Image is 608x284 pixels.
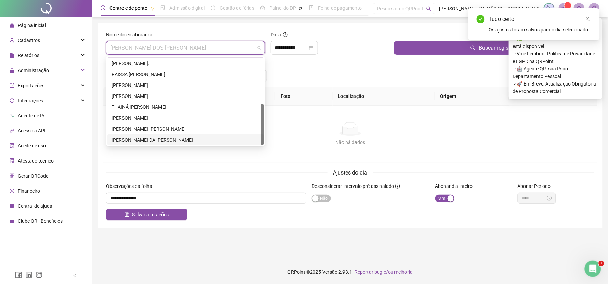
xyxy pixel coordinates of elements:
span: pushpin [299,6,303,10]
div: Tudo certo! [489,15,592,23]
span: clock-circle [101,5,105,10]
span: user-add [10,38,14,43]
div: [PERSON_NAME]. [112,60,260,67]
span: Ajustes do dia [333,169,367,176]
span: gift [10,219,14,223]
span: Cadastros [18,38,40,43]
div: THAINÁ [PERSON_NAME] [112,103,260,111]
span: Admissão digital [169,5,205,11]
div: VICTÓRIA LEITE DA SILVA PEREIRA [107,134,264,145]
div: [PERSON_NAME] DA [PERSON_NAME] [112,136,260,144]
span: ⚬ Vale Lembrar: Política de Privacidade e LGPD na QRPoint [513,50,598,65]
span: facebook [15,272,22,279]
div: TATIANE CRISTINA DA SILVA [107,91,264,102]
span: Gestão de férias [220,5,254,11]
span: 1 [567,3,569,8]
span: info-circle [10,204,14,208]
img: sparkle-icon.fc2bf0ac1784a2077858766a79e2daf3.svg [545,5,553,12]
span: check-circle [477,15,485,23]
span: Data [271,32,281,37]
span: sync [10,98,14,103]
span: Exportações [18,83,44,88]
span: save [125,212,129,217]
span: lock [10,68,14,73]
div: Os ajustes foram salvos para o dia selecionado. [489,26,592,34]
span: solution [10,158,14,163]
span: Central de ajuda [18,203,52,209]
span: Agente de IA [18,113,44,118]
span: file [10,53,14,58]
div: [PERSON_NAME] [112,114,260,122]
span: sun [211,5,216,10]
th: Origem [435,87,509,106]
span: dashboard [260,5,265,10]
th: Localização [333,87,435,106]
footer: QRPoint © 2025 - 2.93.1 - [92,260,608,284]
span: Controle de ponto [109,5,147,11]
span: qrcode [10,173,14,178]
span: Desconsiderar intervalo pré-assinalado [312,183,394,189]
span: question-circle [283,32,288,37]
span: Aceite de uso [18,143,46,149]
span: left [73,273,77,278]
span: ⚬ 🚀 Em Breve, Atualização Obrigatória de Proposta Comercial [513,80,598,95]
a: Close [584,15,592,23]
span: search [470,45,476,51]
button: Buscar registros [394,41,594,55]
span: file-done [160,5,165,10]
img: 43281 [589,3,599,14]
label: Observações da folha [106,182,157,190]
span: 1 [599,261,604,266]
span: api [10,128,14,133]
div: VANESSA BAPTISTA PIRES DA SILVA [107,124,264,134]
span: dollar [10,189,14,193]
span: Atestado técnico [18,158,54,164]
sup: 1 [565,2,571,9]
span: Integrações [18,98,43,103]
span: audit [10,143,14,148]
span: Reportar bug e/ou melhoria [354,269,413,275]
span: Clube QR - Beneficios [18,218,63,224]
span: ⚬ 🤖 Agente QR: sua IA no Departamento Pessoal [513,65,598,80]
span: book [309,5,314,10]
span: Painel do DP [269,5,296,11]
div: NAYARA CRISTINA RODRIGUEZ DUPPRE. [107,58,264,69]
div: [PERSON_NAME] [112,92,260,100]
span: Gerar QRCode [18,173,48,179]
div: THAINÁ FERNANDA DA GRAÇA [107,102,264,113]
label: Abonar dia inteiro [435,182,477,190]
div: [PERSON_NAME] [112,81,260,89]
span: Acesso à API [18,128,46,133]
span: instagram [36,272,42,279]
div: [PERSON_NAME] [PERSON_NAME] [112,125,260,133]
span: Página inicial [18,23,46,28]
label: Abonar Período [518,182,555,190]
div: VALMIR AMBROSIO [107,113,264,124]
div: RAISSA [PERSON_NAME] [112,70,260,78]
span: info-circle [395,184,400,189]
button: Salvar alterações [106,209,187,220]
span: Buscar registros [479,44,518,52]
div: RAISSA CAROLINE MILARES [107,69,264,80]
span: home [10,23,14,28]
label: Nome do colaborador [106,31,157,38]
div: Não há dados [112,139,589,146]
span: MIRIA JORGE DOS SANTOS [110,41,261,54]
span: linkedin [25,272,32,279]
span: search [426,6,431,11]
span: close [585,16,590,21]
iframe: Intercom live chat [585,261,601,277]
span: bell [576,5,582,12]
span: Folha de pagamento [318,5,362,11]
th: Foto [275,87,332,106]
span: pushpin [150,6,154,10]
span: Relatórios [18,53,39,58]
span: export [10,83,14,88]
span: Versão [322,269,337,275]
span: Salvar alterações [132,211,169,218]
span: [PERSON_NAME] - CARTÃO DE TODOS ARARAS [439,5,540,12]
div: RUBENS DIRCEU ORTEGA JUNIOR [107,80,264,91]
span: Administração [18,68,49,73]
span: notification [561,5,567,12]
span: Financeiro [18,188,40,194]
